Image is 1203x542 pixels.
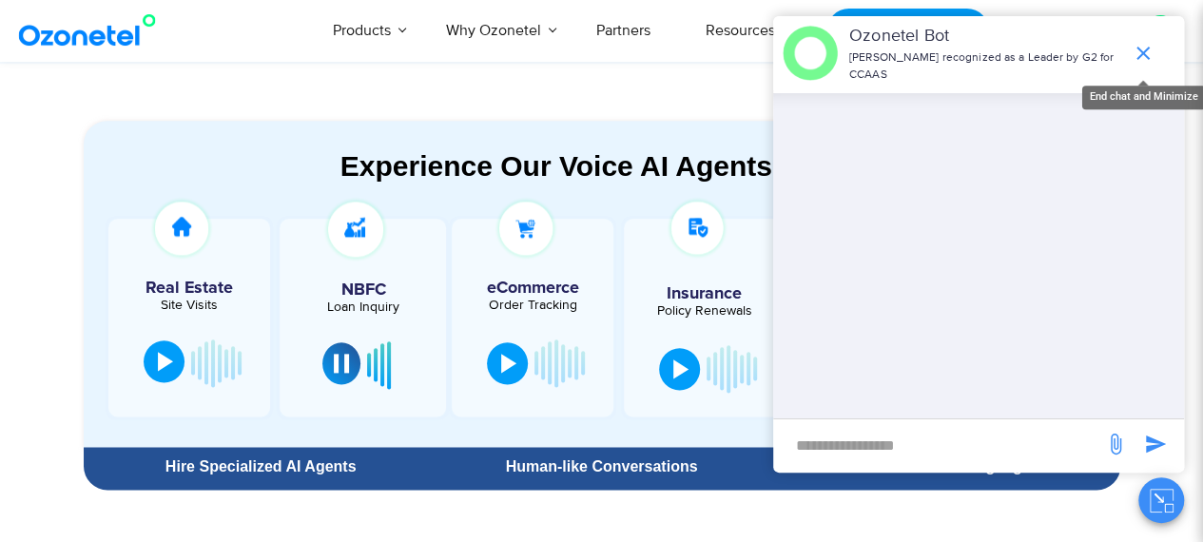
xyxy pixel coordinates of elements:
[633,304,774,318] div: Policy Renewals
[783,26,838,81] img: header
[1138,477,1184,523] button: Close chat
[289,300,437,314] div: Loan Inquiry
[849,49,1122,84] p: [PERSON_NAME] recognized as a Leader by G2 for CCAAS
[1096,425,1135,463] span: send message
[118,299,261,312] div: Site Visits
[826,9,989,53] a: Request a Demo
[93,459,429,474] div: Hire Specialized AI Agents
[289,281,437,299] h5: NBFC
[1124,34,1162,72] span: end chat or minimize
[783,429,1095,463] div: new-msg-input
[633,285,774,302] h5: Insurance
[118,280,261,297] h5: Real Estate
[438,459,765,474] div: Human-like Conversations
[1136,425,1174,463] span: send message
[849,24,1122,49] p: Ozonetel Bot
[461,280,604,297] h5: eCommerce
[461,299,604,312] div: Order Tracking
[103,149,1139,183] div: Experience Our Voice AI Agents in Action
